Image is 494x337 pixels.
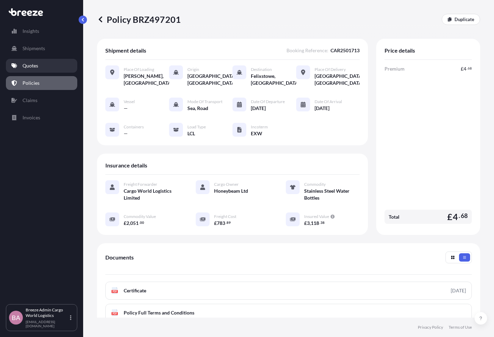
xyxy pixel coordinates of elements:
[214,214,236,219] span: Freight Cost
[105,254,134,261] span: Documents
[315,99,342,104] span: Date of Arrival
[124,188,179,201] span: Cargo World Logistics Limited
[251,99,285,104] span: Date of Departure
[105,47,146,54] span: Shipment details
[26,320,69,328] p: [EMAIL_ADDRESS][DOMAIN_NAME]
[455,16,474,23] p: Duplicate
[6,76,77,90] a: Policies
[418,325,443,330] a: Privacy Policy
[304,188,360,201] span: Stainless Steel Water Bottles
[251,73,296,86] span: Felixstowe, [GEOGRAPHIC_DATA]
[187,124,206,130] span: Load Type
[6,93,77,107] a: Claims
[286,47,328,54] span: Booking Reference :
[453,212,458,221] span: 4
[315,73,360,86] span: [GEOGRAPHIC_DATA], [GEOGRAPHIC_DATA]
[6,59,77,73] a: Quotes
[105,282,472,300] a: PDFCertificate[DATE]
[304,221,307,226] span: £
[23,62,38,69] p: Quotes
[311,221,319,226] span: 118
[23,28,39,35] p: Insights
[124,221,126,226] span: £
[468,67,472,70] span: 68
[385,47,415,54] span: Price details
[124,73,169,86] span: [PERSON_NAME], [GEOGRAPHIC_DATA]
[6,42,77,55] a: Shipments
[124,99,135,104] span: Vessel
[113,312,117,315] text: PDF
[320,221,325,224] span: 38
[461,214,468,218] span: 68
[97,14,181,25] p: Policy BRZ497201
[226,221,226,224] span: .
[451,287,466,294] div: [DATE]
[251,124,268,130] span: Incoterm
[124,105,128,112] span: —
[461,66,464,71] span: £
[12,314,20,321] span: BA
[6,24,77,38] a: Insights
[304,182,326,187] span: Commodity
[459,214,460,218] span: .
[214,188,248,194] span: Honeybeam Ltd
[304,214,329,219] span: Insured Value
[124,67,154,72] span: Place of Loading
[105,162,147,169] span: Insurance details
[187,99,222,104] span: Mode of Transport
[113,290,117,293] text: PDF
[23,45,45,52] p: Shipments
[26,307,69,318] p: Breeze Admin Cargo World Logistics
[251,67,272,72] span: Destination
[389,213,399,220] span: Total
[330,47,360,54] span: CAR2501713
[315,105,329,112] span: [DATE]
[385,65,405,72] span: Premium
[140,221,144,224] span: 00
[124,130,128,137] span: —
[319,221,320,224] span: .
[124,287,146,294] span: Certificate
[187,73,233,86] span: [GEOGRAPHIC_DATA], [GEOGRAPHIC_DATA]
[315,67,346,72] span: Place of Delivery
[6,111,77,125] a: Invoices
[310,221,311,226] span: ,
[227,221,231,224] span: 89
[124,124,144,130] span: Containers
[105,304,472,322] a: PDFPolicy Full Terms and Conditions
[124,214,156,219] span: Commodity Value
[124,182,157,187] span: Freight Forwarder
[124,309,194,316] span: Policy Full Terms and Conditions
[307,221,310,226] span: 3
[130,221,139,226] span: 051
[187,67,199,72] span: Origin
[467,67,467,70] span: .
[449,325,472,330] a: Terms of Use
[217,221,225,226] span: 783
[464,66,466,71] span: 4
[129,221,130,226] span: ,
[187,130,195,137] span: LCL
[447,212,452,221] span: £
[251,105,266,112] span: [DATE]
[23,97,37,104] p: Claims
[442,14,480,25] a: Duplicate
[187,105,208,112] span: Sea, Road
[23,114,40,121] p: Invoices
[23,80,39,86] p: Policies
[251,130,262,137] span: EXW
[126,221,129,226] span: 2
[214,182,239,187] span: Cargo Owner
[214,221,217,226] span: £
